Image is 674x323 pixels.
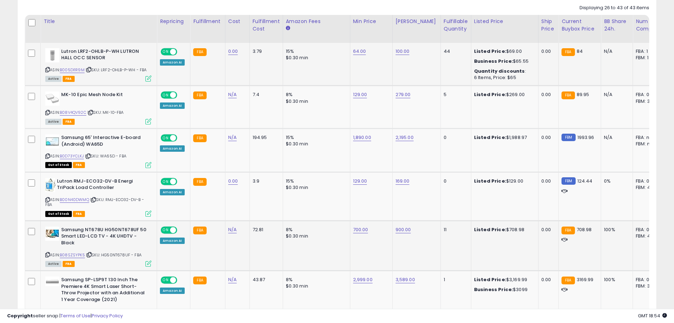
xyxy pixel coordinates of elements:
[253,178,277,184] div: 3.9
[541,18,555,33] div: Ship Price
[636,233,659,239] div: FBM: 4
[45,227,59,241] img: 519A9mccFnL._SL40_.jpg
[636,98,659,105] div: FBM: 3
[160,288,185,294] div: Amazon AI
[61,277,147,305] b: Samsung SP-LSP9T 130 Inch The Premiere 4K Smart Laser Short-Throw Projector with an Additional 1 ...
[45,119,62,125] span: All listings currently available for purchase on Amazon
[60,252,85,258] a: B08SZSYPK5
[73,162,85,168] span: FBA
[474,134,506,141] b: Listed Price:
[286,178,345,184] div: 15%
[444,48,466,55] div: 44
[228,18,247,25] div: Cost
[286,277,345,283] div: 8%
[474,276,506,283] b: Listed Price:
[474,74,533,81] div: 6 Items, Price: $65
[176,49,188,55] span: OFF
[228,226,237,233] a: N/A
[161,277,170,283] span: ON
[73,211,85,217] span: FBA
[561,91,575,99] small: FBA
[474,91,533,98] div: $269.00
[444,277,466,283] div: 1
[228,91,237,98] a: N/A
[638,312,667,319] span: 2025-09-14 18:54 GMT
[176,227,188,233] span: OFF
[636,227,659,233] div: FBA: 0
[636,277,659,283] div: FBA: 0
[253,91,277,98] div: 7.4
[253,134,277,141] div: 194.95
[286,48,345,55] div: 15%
[577,276,594,283] span: 3169.99
[604,18,630,33] div: BB Share 24h.
[577,91,589,98] span: 89.95
[45,211,72,217] span: All listings that are currently out of stock and unavailable for purchase on Amazon
[193,91,206,99] small: FBA
[541,91,553,98] div: 0.00
[541,48,553,55] div: 0.00
[61,134,147,149] b: Samsung 65' Interactive E-board (Android) WA65D
[636,18,662,33] div: Num of Comp.
[474,68,525,74] b: Quantity discounts
[160,189,185,195] div: Amazon AI
[636,141,659,147] div: FBM: n/a
[286,55,345,61] div: $0.30 min
[636,48,659,55] div: FBA: 1
[253,277,277,283] div: 43.87
[85,153,126,159] span: | SKU: WA65D - FBA
[45,91,151,124] div: ASIN:
[444,18,468,33] div: Fulfillable Quantity
[286,98,345,105] div: $0.30 min
[63,119,75,125] span: FBA
[60,153,84,159] a: B0D73YCLKJ
[561,18,598,33] div: Current Buybox Price
[160,59,185,66] div: Amazon AI
[45,48,151,81] div: ASIN:
[474,48,506,55] b: Listed Price:
[474,134,533,141] div: $1,988.97
[253,48,277,55] div: 3.79
[57,178,143,193] b: Lutron RMJ-ECO32-DV-B Energi TriPack Load Controller
[474,178,506,184] b: Listed Price:
[61,48,147,63] b: Lutron LRF2-OHLB-P-WH LUTRON HALL OCC SENSOR
[396,226,411,233] a: 900.00
[160,18,187,25] div: Repricing
[604,134,627,141] div: N/A
[161,227,170,233] span: ON
[176,277,188,283] span: OFF
[286,134,345,141] div: 15%
[474,48,533,55] div: $69.00
[577,134,594,141] span: 1993.96
[541,277,553,283] div: 0.00
[541,134,553,141] div: 0.00
[577,48,583,55] span: 84
[353,48,366,55] a: 64.00
[160,238,185,244] div: Amazon AI
[63,76,75,82] span: FBA
[541,227,553,233] div: 0.00
[193,48,206,56] small: FBA
[45,134,59,149] img: 31NQhz4TgSL._SL40_.jpg
[561,134,575,141] small: FBM
[353,134,371,141] a: 1,890.00
[86,67,147,73] span: | SKU: LRF2-OHLB-P-WH - FBA
[286,233,345,239] div: $0.30 min
[286,18,347,25] div: Amazon Fees
[580,5,649,11] div: Displaying 26 to 43 of 43 items
[228,178,238,185] a: 0.00
[286,227,345,233] div: 8%
[286,184,345,191] div: $0.30 min
[636,91,659,98] div: FBA: 0
[353,91,367,98] a: 129.00
[353,178,367,185] a: 129.00
[561,48,575,56] small: FBA
[176,135,188,141] span: OFF
[44,18,154,25] div: Title
[87,110,124,115] span: | SKU: MK-10-FBA
[474,58,533,65] div: $65.55
[45,227,151,266] div: ASIN:
[396,91,411,98] a: 279.00
[474,68,533,74] div: :
[636,55,659,61] div: FBM: 1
